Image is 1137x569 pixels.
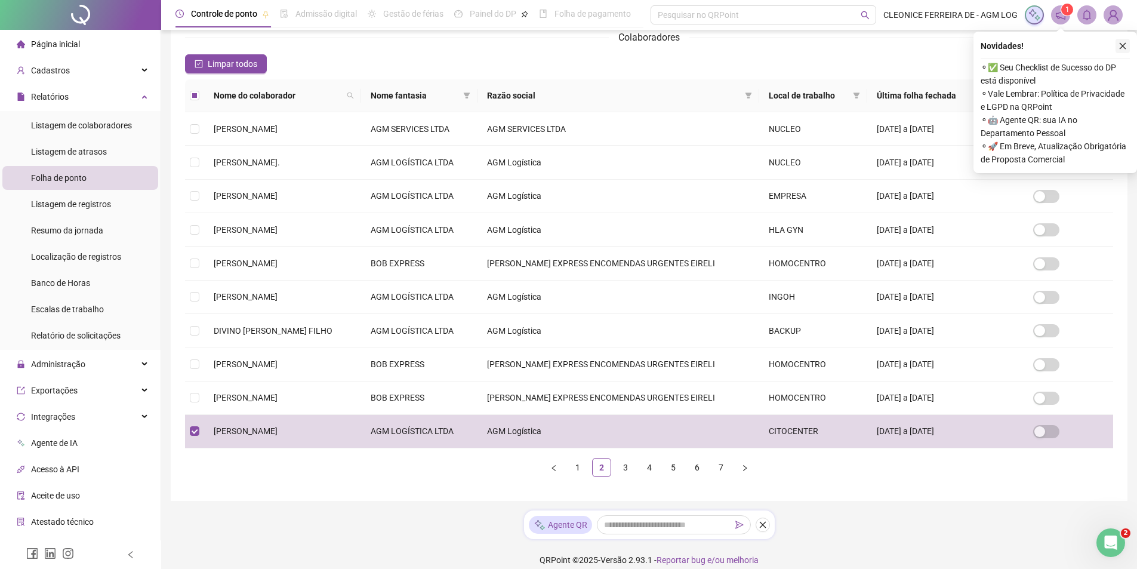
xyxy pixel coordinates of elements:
span: DIVINO [PERSON_NAME] FILHO [214,326,332,336]
span: close [759,521,767,529]
span: filter [461,87,473,104]
span: ⚬ Vale Lembrar: Política de Privacidade e LGPD na QRPoint [981,87,1130,113]
span: sync [17,413,25,421]
span: pushpin [262,11,269,18]
a: 7 [712,459,730,476]
span: Nome fantasia [371,89,458,102]
td: AGM Logística [477,415,759,448]
span: Administração [31,359,85,369]
span: 2 [1121,528,1130,538]
span: ⚬ 🚀 Em Breve, Atualização Obrigatória de Proposta Comercial [981,140,1130,166]
div: Agente QR [529,516,592,534]
li: Próxima página [735,458,754,477]
a: 1 [569,459,587,476]
span: [PERSON_NAME] [214,259,278,268]
span: close [1118,42,1127,50]
td: AGM LOGÍSTICA LTDA [361,314,477,347]
span: [PERSON_NAME]. [214,158,280,167]
span: filter [463,92,470,99]
td: AGM SERVICES LTDA [477,112,759,146]
span: Página inicial [31,39,80,49]
span: Exportações [31,386,78,395]
td: HOMOCENTRO [759,382,867,415]
td: [DATE] a [DATE] [867,213,979,247]
a: 4 [640,459,658,476]
li: 1 [568,458,587,477]
span: filter [853,92,860,99]
span: search [344,87,356,104]
span: ⚬ 🤖 Agente QR: sua IA no Departamento Pessoal [981,113,1130,140]
span: Aceite de uso [31,491,80,500]
td: HOMOCENTRO [759,247,867,280]
span: file [17,93,25,101]
td: AGM LOGÍSTICA LTDA [361,146,477,179]
td: [DATE] a [DATE] [867,314,979,347]
td: BOB EXPRESS [361,247,477,280]
span: [PERSON_NAME] [214,393,278,402]
span: [PERSON_NAME] [214,292,278,302]
span: Listagem de registros [31,199,111,209]
td: CITOCENTER [759,415,867,448]
td: [DATE] a [DATE] [867,347,979,381]
td: [DATE] a [DATE] [867,112,979,146]
span: clock-circle [175,10,184,18]
span: filter [851,87,862,104]
span: home [17,40,25,48]
span: [PERSON_NAME] [214,191,278,201]
span: ⚬ ✅ Seu Checklist de Sucesso do DP está disponível [981,61,1130,87]
span: Gestão de férias [383,9,443,19]
li: 3 [616,458,635,477]
td: AGM LOGÍSTICA LTDA [361,213,477,247]
span: notification [1055,10,1066,20]
a: 2 [593,459,611,476]
span: search [861,11,870,20]
span: CLEONICE FERREIRA DE - AGM LOG [883,8,1018,21]
li: 5 [664,458,683,477]
td: [DATE] a [DATE] [867,247,979,280]
span: Reportar bug e/ou melhoria [657,555,759,565]
span: [PERSON_NAME] [214,225,278,235]
span: send [735,521,744,529]
td: [DATE] a [DATE] [867,146,979,179]
td: AGM Logística [477,180,759,213]
span: Razão social [487,89,740,102]
span: bell [1081,10,1092,20]
span: linkedin [44,548,56,559]
td: [DATE] a [DATE] [867,180,979,213]
span: pushpin [521,11,528,18]
span: 1 [1065,5,1070,14]
li: 6 [688,458,707,477]
td: NUCLEO [759,146,867,179]
span: Localização de registros [31,252,121,262]
td: [PERSON_NAME] EXPRESS ENCOMENDAS URGENTES EIRELI [477,347,759,381]
span: Resumo da jornada [31,226,103,235]
span: Painel do DP [470,9,516,19]
td: INGOH [759,281,867,314]
button: right [735,458,754,477]
span: lock [17,360,25,368]
span: Banco de Horas [31,278,90,288]
span: audit [17,491,25,500]
span: Listagem de atrasos [31,147,107,156]
span: Acesso à API [31,465,79,474]
li: 4 [640,458,659,477]
td: BACKUP [759,314,867,347]
td: AGM LOGÍSTICA LTDA [361,180,477,213]
span: left [127,550,135,559]
span: filter [745,92,752,99]
span: Atestado técnico [31,517,94,527]
span: Folha de pagamento [554,9,631,19]
span: dashboard [454,10,463,18]
td: AGM LOGÍSTICA LTDA [361,415,477,448]
td: [DATE] a [DATE] [867,382,979,415]
td: BOB EXPRESS [361,347,477,381]
span: instagram [62,548,74,559]
img: sparkle-icon.fc2bf0ac1784a2077858766a79e2daf3.svg [1028,8,1041,21]
span: [PERSON_NAME] [214,426,278,436]
span: Nome do colaborador [214,89,342,102]
button: left [544,458,563,477]
span: Integrações [31,412,75,422]
img: sparkle-icon.fc2bf0ac1784a2077858766a79e2daf3.svg [534,519,546,531]
td: EMPRESA [759,180,867,213]
li: 2 [592,458,611,477]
